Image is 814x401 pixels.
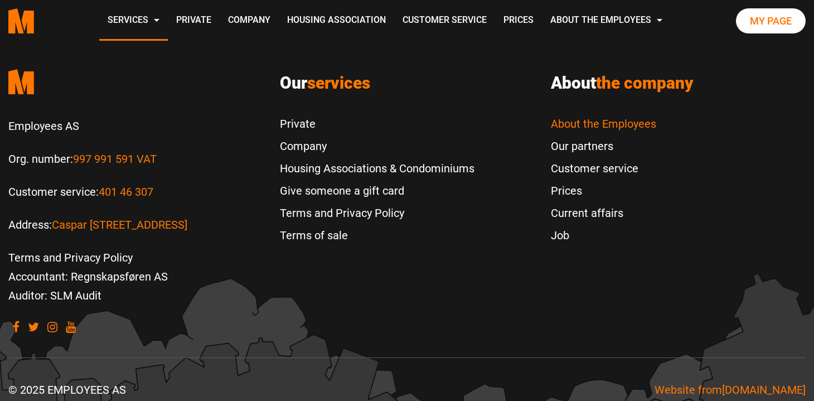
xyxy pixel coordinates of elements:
font: Address: [8,218,52,231]
a: Call us at 401 46 307 [99,185,153,199]
font: Our [280,73,307,93]
font: About [551,73,596,93]
font: the company [596,73,694,93]
a: Read more about Caspar Storms vei 16, 0664 Oslo [52,218,187,231]
font: Private [280,117,316,131]
font: services [307,73,370,93]
a: Customer service [394,1,495,41]
font: Terms and Privacy Policy [280,206,404,220]
font: Prices [503,15,534,25]
font: Employees AS [8,119,79,133]
font: Housing association [287,15,386,25]
font: Customer service: [8,185,99,199]
font: Terms of sale [280,229,348,242]
a: Customer service [551,157,656,180]
a: Company [280,135,474,157]
a: Terms and Privacy Policy [280,202,474,224]
a: Our partners [551,135,656,157]
a: Private [280,113,474,135]
a: Give someone a gift card [280,180,474,202]
img: logo_orange.svg [18,18,27,27]
font: Domain: [DOMAIN_NAME] [29,29,123,37]
a: Housing Associations & Condominiums [280,157,474,180]
a: Read more about Org.num [73,152,157,166]
font: version [31,18,54,26]
font: Housing Associations & Condominiums [280,162,474,175]
a: Prices [495,1,542,41]
font: Private [176,15,211,25]
a: Auditor: SLM Audit [8,289,101,302]
font: About the Employees [551,117,656,131]
font: About the Employees [550,15,651,25]
a: Prices [551,180,656,202]
a: Company [220,1,279,41]
a: About the Employees [542,1,671,41]
font: Keywords by Traffic [123,65,188,74]
font: © 2025 EMPLOYEES AS [8,383,126,397]
font: Domain Overview [42,65,100,74]
font: Services [108,15,148,25]
a: Current affairs [551,202,656,224]
font: Our partners [551,139,613,153]
font: Customer service [551,162,638,175]
font: Prices [551,184,582,197]
font: Caspar [STREET_ADDRESS] [52,218,187,231]
a: Job [551,224,656,247]
a: Visit our youtube [66,321,76,332]
font: Current affairs [551,206,623,220]
img: tab_domain_overview_orange.svg [30,65,39,74]
a: My page [736,8,806,34]
a: Terms of sale [280,224,474,247]
a: Website from Mediasparx.com [655,383,806,397]
a: Services [99,1,168,41]
a: Private [168,1,220,41]
font: Job [551,229,569,242]
font: [DOMAIN_NAME] [722,383,806,397]
font: 401 46 307 [99,185,153,199]
a: Accountant: Regnskapsføren AS [8,270,168,283]
a: Visit our Facebook [13,321,20,332]
a: Visit our Instagram [47,321,57,332]
a: About the Employees [551,113,656,135]
font: Company [228,15,270,25]
font: My page [750,15,792,27]
font: Company [280,139,327,153]
img: website_grey.svg [18,29,27,38]
a: Terms and Privacy Policy [8,251,133,264]
font: Customer service [403,15,487,25]
font: 4.0.25 [54,18,74,26]
a: Visit our Twitter [28,321,39,332]
a: The employees start [8,61,263,103]
img: tab_keywords_by_traffic_grey.svg [111,65,120,74]
font: 997 991 591 VAT [73,152,157,166]
font: Org. number: [8,152,73,166]
font: Website from [655,383,722,397]
font: Give someone a gift card [280,184,404,197]
a: Housing association [279,1,394,41]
